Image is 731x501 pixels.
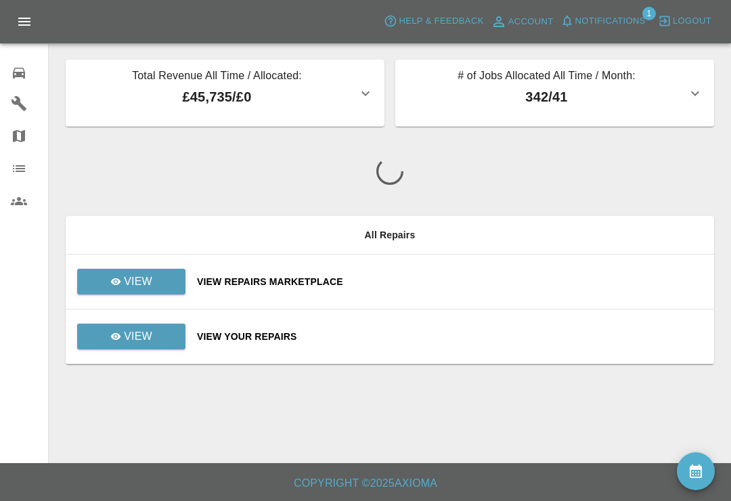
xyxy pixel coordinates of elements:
p: £45,735 / £0 [76,87,357,107]
p: View [124,328,152,345]
a: Account [487,11,557,32]
button: Help & Feedback [380,11,487,32]
a: View [77,269,185,295]
h6: Copyright © 2025 Axioma [11,474,720,493]
button: Open drawer [8,5,41,38]
span: Account [508,14,554,30]
button: # of Jobs Allocated All Time / Month:342/41 [395,60,714,127]
a: View Repairs Marketplace [197,275,703,288]
button: Notifications [557,11,649,32]
span: 1 [642,7,656,20]
p: # of Jobs Allocated All Time / Month: [406,68,687,87]
button: availability [677,452,715,490]
span: Notifications [575,14,646,29]
button: Logout [655,11,715,32]
p: 342 / 41 [406,87,687,107]
a: View [77,324,185,349]
span: Logout [673,14,711,29]
a: View Your Repairs [197,330,703,343]
p: Total Revenue All Time / Allocated: [76,68,357,87]
th: All Repairs [66,216,714,255]
button: Total Revenue All Time / Allocated:£45,735/£0 [66,60,384,127]
span: Help & Feedback [399,14,483,29]
p: View [124,274,152,290]
a: View [76,276,186,286]
a: View [76,330,186,341]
